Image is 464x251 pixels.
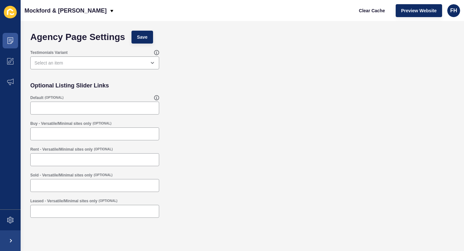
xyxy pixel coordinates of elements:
button: Save [131,31,153,44]
label: Sold - Versatile/Minimal sites only [30,173,92,178]
span: Save [137,34,148,40]
label: Leased - Versatile/Minimal sites only [30,198,97,204]
label: Default [30,95,43,100]
p: Mockford & [PERSON_NAME] [24,3,107,19]
span: Clear Cache [359,7,385,14]
span: (OPTIONAL) [99,199,117,203]
label: Buy - Versatile/Minimal sites only [30,121,91,126]
button: Clear Cache [353,4,391,17]
span: (OPTIONAL) [45,95,63,100]
h1: Agency Page Settings [30,34,125,40]
h2: Optional Listing Slider Links [30,82,109,89]
span: (OPTIONAL) [94,147,112,152]
label: Testimonials Variant [30,50,68,55]
span: (OPTIONAL) [92,121,111,126]
span: Preview Website [401,7,437,14]
div: open menu [30,56,159,69]
button: Preview Website [396,4,442,17]
label: Rent - Versatile/Minimal sites only [30,147,92,152]
span: FH [450,7,457,14]
span: (OPTIONAL) [94,173,112,177]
